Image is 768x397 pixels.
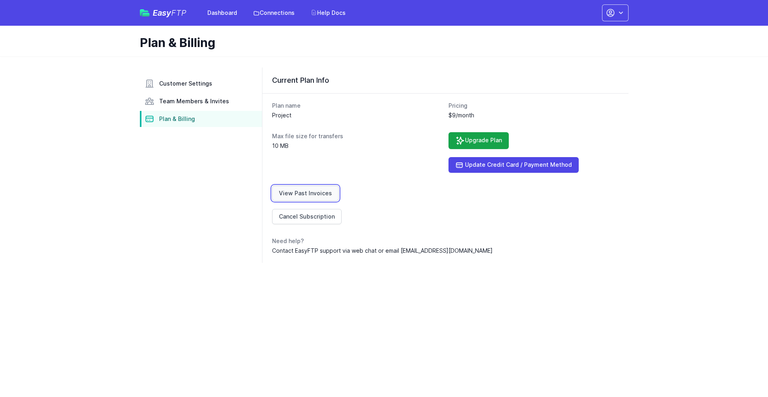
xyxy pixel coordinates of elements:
[140,93,262,109] a: Team Members & Invites
[203,6,242,20] a: Dashboard
[159,80,212,88] span: Customer Settings
[171,8,186,18] span: FTP
[272,111,442,119] dd: Project
[449,111,619,119] dd: $9/month
[159,97,229,105] span: Team Members & Invites
[140,76,262,92] a: Customer Settings
[272,76,619,85] h3: Current Plan Info
[153,9,186,17] span: Easy
[272,247,619,255] dd: Contact EasyFTP support via web chat or email [EMAIL_ADDRESS][DOMAIN_NAME]
[272,186,339,201] a: View Past Invoices
[449,132,509,149] a: Upgrade Plan
[272,209,342,224] a: Cancel Subscription
[272,237,619,245] dt: Need help?
[140,9,150,16] img: easyftp_logo.png
[728,357,758,387] iframe: Drift Widget Chat Controller
[449,157,579,173] a: Update Credit Card / Payment Method
[248,6,299,20] a: Connections
[272,132,442,140] dt: Max file size for transfers
[140,9,186,17] a: EasyFTP
[159,115,195,123] span: Plan & Billing
[306,6,350,20] a: Help Docs
[272,142,442,150] dd: 10 MB
[272,102,442,110] dt: Plan name
[449,102,619,110] dt: Pricing
[140,111,262,127] a: Plan & Billing
[140,35,622,50] h1: Plan & Billing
